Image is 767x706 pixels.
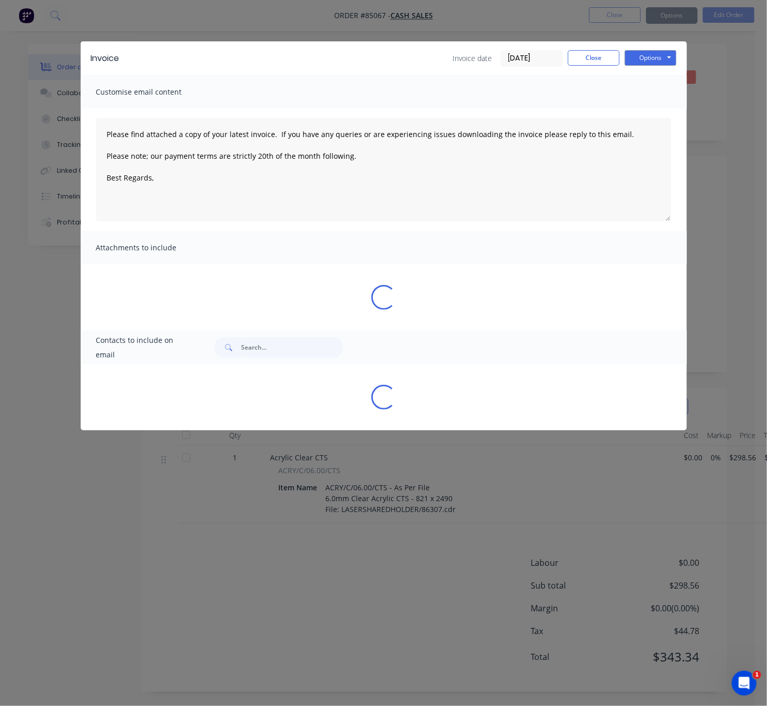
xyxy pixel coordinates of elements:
[453,53,492,64] span: Invoice date
[96,118,671,221] textarea: Please find attached a copy of your latest invoice. If you have any queries or are experiencing i...
[732,671,757,696] iframe: Intercom live chat
[568,50,620,66] button: Close
[91,52,119,65] div: Invoice
[241,337,343,358] input: Search...
[753,671,761,679] span: 1
[96,85,210,99] span: Customise email content
[625,50,676,66] button: Options
[96,241,210,255] span: Attachments to include
[96,333,189,362] span: Contacts to include on email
